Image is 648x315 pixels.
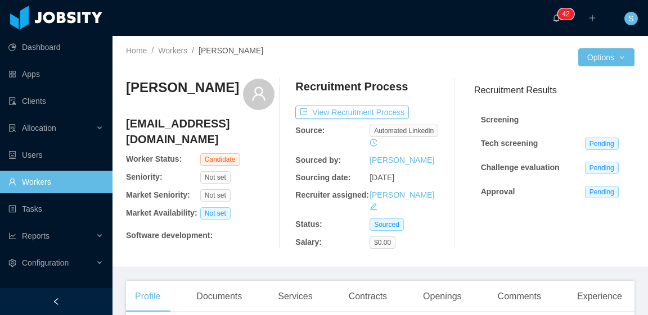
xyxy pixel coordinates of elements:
[192,46,194,55] span: /
[158,46,187,55] a: Workers
[8,36,103,58] a: icon: pie-chartDashboard
[126,46,147,55] a: Home
[578,48,634,66] button: Optionsicon: down
[295,190,369,199] b: Recruiter assigned:
[585,186,619,198] span: Pending
[295,238,322,246] b: Salary:
[557,8,574,20] sup: 42
[200,207,231,220] span: Not set
[568,281,631,312] div: Experience
[566,8,570,20] p: 2
[295,108,409,117] a: icon: exportView Recruitment Process
[628,12,633,25] span: S
[8,198,103,220] a: icon: profileTasks
[200,171,231,184] span: Not set
[370,218,404,231] span: Sourced
[295,126,325,135] b: Source:
[295,156,341,165] b: Sourced by:
[489,281,550,312] div: Comments
[370,139,377,147] i: icon: history
[8,232,16,240] i: icon: line-chart
[295,79,408,94] h4: Recruitment Process
[370,156,434,165] a: [PERSON_NAME]
[8,144,103,166] a: icon: robotUsers
[481,163,560,172] strong: Challenge evaluation
[199,46,263,55] span: [PERSON_NAME]
[370,125,438,137] span: automated linkedin
[126,231,213,240] b: Software development :
[481,115,519,124] strong: Screening
[370,236,395,249] span: $0.00
[370,173,394,182] span: [DATE]
[585,162,619,174] span: Pending
[8,90,103,112] a: icon: auditClients
[414,281,471,312] div: Openings
[8,63,103,85] a: icon: appstoreApps
[8,259,16,267] i: icon: setting
[562,8,566,20] p: 4
[269,281,321,312] div: Services
[481,139,538,148] strong: Tech screening
[251,86,267,102] i: icon: user
[126,208,197,217] b: Market Availability:
[8,124,16,132] i: icon: solution
[588,14,596,22] i: icon: plus
[474,83,634,97] h3: Recruitment Results
[187,281,251,312] div: Documents
[552,14,560,22] i: icon: bell
[8,171,103,193] a: icon: userWorkers
[126,116,274,147] h4: [EMAIL_ADDRESS][DOMAIN_NAME]
[295,220,322,229] b: Status:
[295,173,350,182] b: Sourcing date:
[126,172,163,181] b: Seniority:
[370,190,434,199] a: [PERSON_NAME]
[370,203,377,211] i: icon: edit
[340,281,396,312] div: Contracts
[151,46,154,55] span: /
[22,258,69,267] span: Configuration
[22,124,56,133] span: Allocation
[126,154,182,163] b: Worker Status:
[585,138,619,150] span: Pending
[295,106,409,119] button: icon: exportView Recruitment Process
[126,190,190,199] b: Market Seniority:
[126,79,239,97] h3: [PERSON_NAME]
[126,281,169,312] div: Profile
[481,187,515,196] strong: Approval
[200,189,231,202] span: Not set
[22,231,49,240] span: Reports
[200,153,240,166] span: Candidate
